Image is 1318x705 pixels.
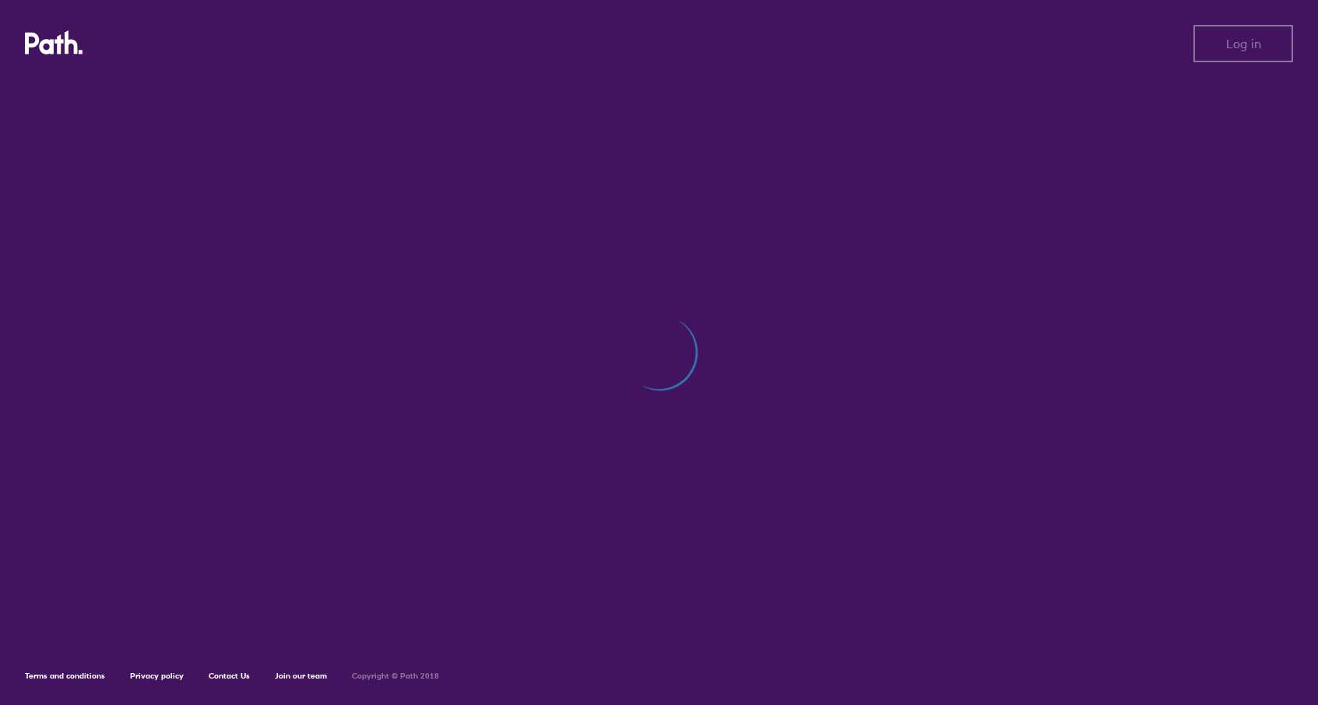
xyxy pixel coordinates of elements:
[275,671,327,681] a: Join our team
[130,671,184,681] a: Privacy policy
[352,672,439,681] h6: Copyright © Path 2018
[1226,37,1261,51] span: Log in
[209,671,250,681] a: Contact Us
[25,671,105,681] a: Terms and conditions
[1193,25,1293,62] button: Log in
